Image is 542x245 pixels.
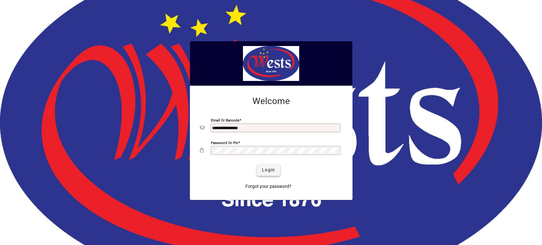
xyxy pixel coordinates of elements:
[211,140,238,145] mat-label: Password or Pin
[211,118,239,122] mat-label: Email or Barcode
[245,183,291,190] span: Forgot your password?
[262,167,275,173] span: Login
[257,164,280,176] button: Login
[200,96,342,107] h2: Welcome
[243,181,294,192] a: Forgot your password?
